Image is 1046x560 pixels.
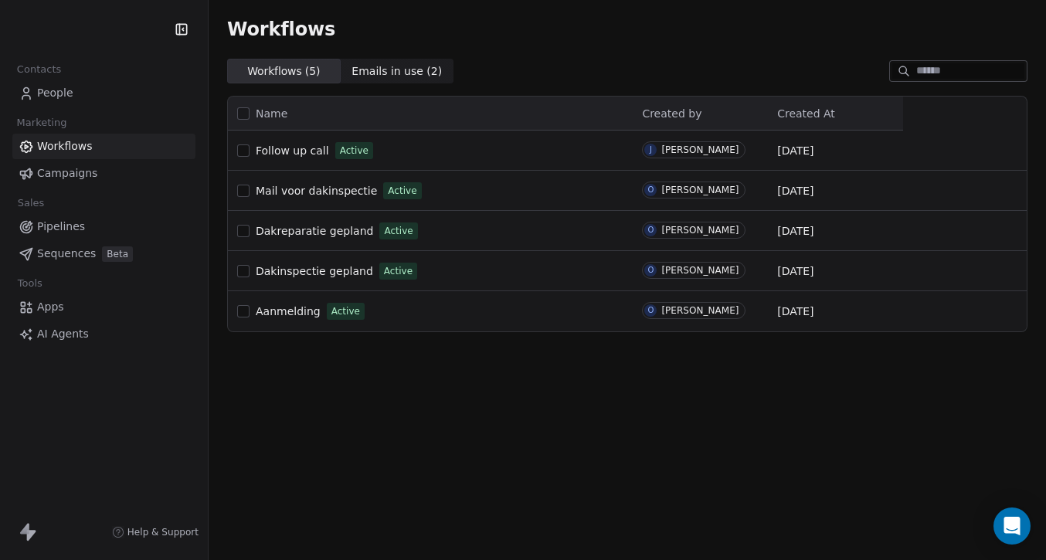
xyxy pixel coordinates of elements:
span: [DATE] [777,223,813,239]
a: Dakinspectie gepland [256,263,373,279]
span: [DATE] [777,183,813,199]
span: Workflows [227,19,335,40]
a: SequencesBeta [12,241,195,266]
div: Open Intercom Messenger [993,507,1031,545]
a: Aanmelding [256,304,321,319]
span: Active [388,184,416,198]
span: Active [340,144,368,158]
div: [PERSON_NAME] [661,305,739,316]
span: Created At [777,107,835,120]
a: Dakreparatie gepland [256,223,373,239]
a: Follow up call [256,143,329,158]
span: Follow up call [256,144,329,157]
span: Active [384,264,413,278]
span: [DATE] [777,263,813,279]
span: Apps [37,299,64,315]
div: [PERSON_NAME] [661,225,739,236]
span: Campaigns [37,165,97,182]
span: Tools [11,272,49,295]
a: AI Agents [12,321,195,347]
span: Workflows [37,138,93,154]
div: [PERSON_NAME] [661,144,739,155]
span: Mail voor dakinspectie [256,185,377,197]
a: Help & Support [112,526,199,538]
span: People [37,85,73,101]
span: Active [331,304,360,318]
span: Active [384,224,413,238]
div: O [647,264,654,277]
span: Name [256,106,287,122]
span: Contacts [10,58,68,81]
span: Sequences [37,246,96,262]
span: Emails in use ( 2 ) [351,63,442,80]
a: Mail voor dakinspectie [256,183,377,199]
div: O [647,304,654,317]
span: [DATE] [777,143,813,158]
span: Aanmelding [256,305,321,317]
span: Marketing [10,111,73,134]
span: AI Agents [37,326,89,342]
a: Campaigns [12,161,195,186]
span: [DATE] [777,304,813,319]
a: Workflows [12,134,195,159]
div: O [647,224,654,236]
a: Apps [12,294,195,320]
a: People [12,80,195,106]
div: O [647,184,654,196]
span: Beta [102,246,133,262]
span: Help & Support [127,526,199,538]
span: Sales [11,192,51,215]
a: Pipelines [12,214,195,239]
span: Dakinspectie gepland [256,265,373,277]
div: [PERSON_NAME] [661,185,739,195]
div: J [650,144,652,156]
span: Pipelines [37,219,85,235]
span: Dakreparatie gepland [256,225,373,237]
div: [PERSON_NAME] [661,265,739,276]
span: Created by [642,107,701,120]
